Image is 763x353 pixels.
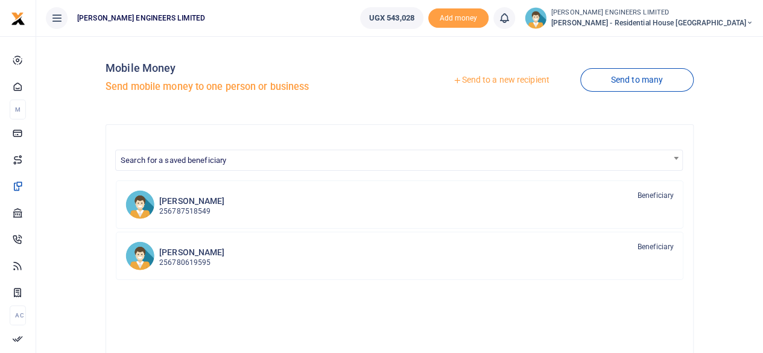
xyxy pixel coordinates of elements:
[116,150,682,169] span: Search for a saved beneficiary
[10,305,26,325] li: Ac
[159,257,224,269] p: 256780619595
[106,81,394,93] h5: Send mobile money to one person or business
[422,69,580,91] a: Send to a new recipient
[638,190,674,201] span: Beneficiary
[525,7,546,29] img: profile-user
[551,8,753,18] small: [PERSON_NAME] ENGINEERS LIMITED
[360,7,423,29] a: UGX 543,028
[125,190,154,219] img: RB
[116,232,683,280] a: GO [PERSON_NAME] 256780619595 Beneficiary
[580,68,694,92] a: Send to many
[106,62,394,75] h4: Mobile Money
[10,100,26,119] li: M
[115,150,683,171] span: Search for a saved beneficiary
[159,247,224,258] h6: [PERSON_NAME]
[125,241,154,270] img: GO
[11,13,25,22] a: logo-small logo-large logo-large
[159,206,224,217] p: 256787518549
[11,11,25,26] img: logo-small
[428,8,489,28] span: Add money
[525,7,753,29] a: profile-user [PERSON_NAME] ENGINEERS LIMITED [PERSON_NAME] - Residential House [GEOGRAPHIC_DATA]
[638,241,674,252] span: Beneficiary
[121,156,226,165] span: Search for a saved beneficiary
[355,7,428,29] li: Wallet ballance
[551,17,753,28] span: [PERSON_NAME] - Residential House [GEOGRAPHIC_DATA]
[72,13,210,24] span: [PERSON_NAME] ENGINEERS LIMITED
[369,12,414,24] span: UGX 543,028
[428,13,489,22] a: Add money
[159,196,224,206] h6: [PERSON_NAME]
[116,180,683,229] a: RB [PERSON_NAME] 256787518549 Beneficiary
[428,8,489,28] li: Toup your wallet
